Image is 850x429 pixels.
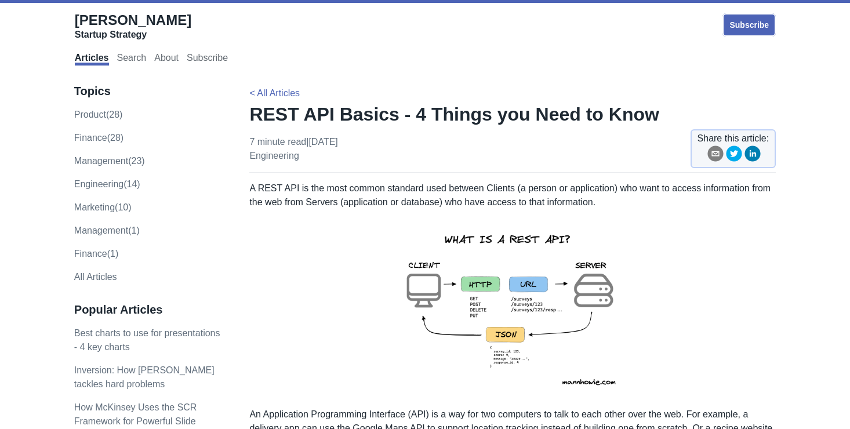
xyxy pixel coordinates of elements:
a: All Articles [74,272,117,282]
a: engineering(14) [74,179,140,189]
button: linkedin [744,146,761,166]
a: Articles [75,53,109,66]
a: Subscribe [187,53,228,66]
h3: Popular Articles [74,303,226,317]
h1: REST API Basics - 4 Things you Need to Know [249,103,776,126]
h3: Topics [74,84,226,99]
span: [PERSON_NAME] [75,12,191,28]
a: marketing(10) [74,202,132,212]
a: Management(1) [74,226,140,235]
a: finance(28) [74,133,123,143]
a: Inversion: How [PERSON_NAME] tackles hard problems [74,365,215,389]
a: Best charts to use for presentations - 4 key charts [74,328,220,352]
a: engineering [249,151,299,161]
a: < All Articles [249,88,300,98]
span: Share this article: [698,132,769,146]
p: 7 minute read | [DATE] [249,135,337,163]
img: rest-api [386,219,640,398]
a: Subscribe [722,13,776,37]
div: Startup Strategy [75,29,191,41]
a: management(23) [74,156,145,166]
button: twitter [726,146,742,166]
a: Finance(1) [74,249,118,259]
p: A REST API is the most common standard used between Clients (a person or application) who want to... [249,181,776,209]
a: About [154,53,179,66]
button: email [707,146,724,166]
a: product(28) [74,110,123,119]
a: [PERSON_NAME]Startup Strategy [75,12,191,41]
a: Search [117,53,147,66]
